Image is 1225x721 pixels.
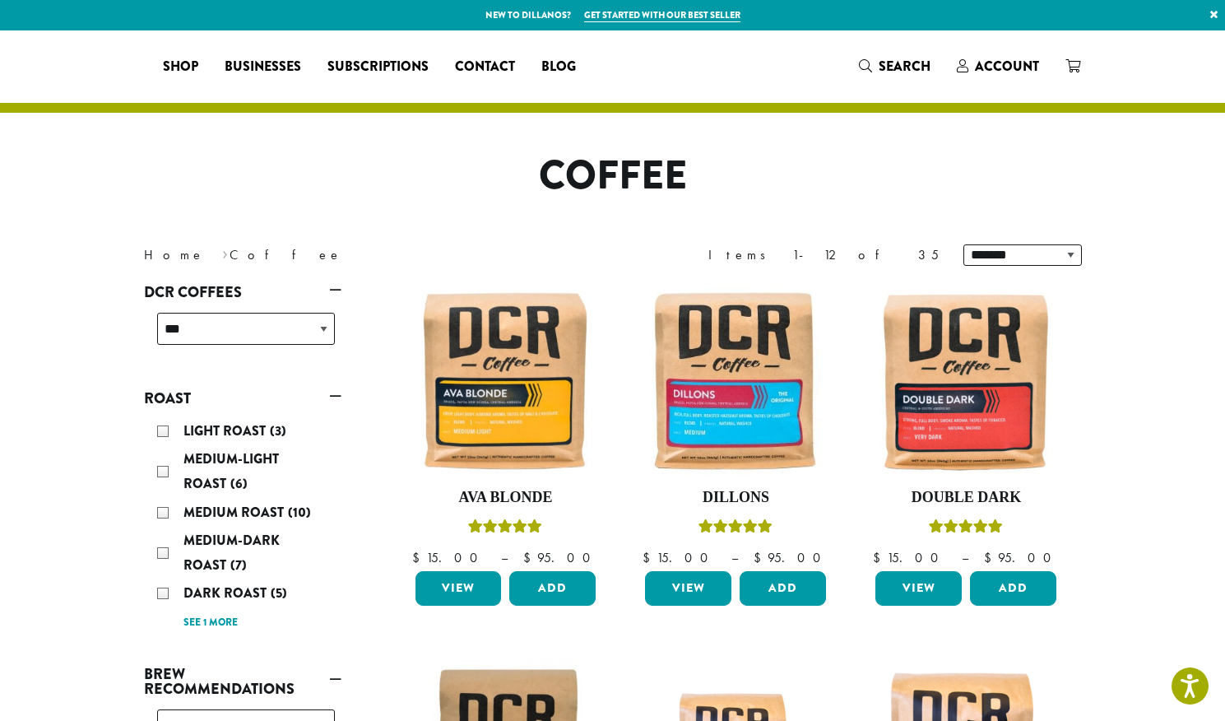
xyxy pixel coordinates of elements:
[144,384,341,412] a: Roast
[144,245,588,265] nav: Breadcrumb
[144,278,341,306] a: DCR Coffees
[468,517,542,542] div: Rated 5.00 out of 5
[144,246,205,263] a: Home
[641,286,830,476] img: Dillons-12oz-300x300.jpg
[698,517,773,542] div: Rated 5.00 out of 5
[871,489,1060,507] h4: Double Dark
[183,503,288,522] span: Medium Roast
[183,421,270,440] span: Light Roast
[455,57,515,77] span: Contact
[846,53,944,80] a: Search
[970,571,1056,606] button: Add
[230,556,247,574] span: (7)
[875,571,962,606] a: View
[411,489,601,507] h4: Ava Blonde
[270,421,286,440] span: (3)
[183,449,279,493] span: Medium-Light Roast
[144,660,341,703] a: Brew Recommendations
[523,549,537,566] span: $
[183,615,238,631] a: See 1 more
[584,8,740,22] a: Get started with our best seller
[144,412,341,640] div: Roast
[415,571,502,606] a: View
[327,57,429,77] span: Subscriptions
[879,57,930,76] span: Search
[873,549,887,566] span: $
[183,584,271,602] span: Dark Roast
[929,517,1003,542] div: Rated 4.50 out of 5
[412,549,485,566] bdi: 15.00
[641,286,830,565] a: DillonsRated 5.00 out of 5
[150,53,211,80] a: Shop
[871,286,1060,476] img: Double-Dark-12oz-300x300.jpg
[873,549,946,566] bdi: 15.00
[501,549,508,566] span: –
[643,549,716,566] bdi: 15.00
[225,57,301,77] span: Businesses
[523,549,598,566] bdi: 95.00
[740,571,826,606] button: Add
[984,549,1059,566] bdi: 95.00
[230,474,248,493] span: (6)
[411,286,601,565] a: Ava BlondeRated 5.00 out of 5
[643,549,657,566] span: $
[222,240,228,265] span: ›
[754,549,768,566] span: $
[183,531,280,574] span: Medium-Dark Roast
[271,584,287,602] span: (5)
[288,503,311,522] span: (10)
[509,571,596,606] button: Add
[731,549,738,566] span: –
[645,571,731,606] a: View
[132,152,1094,200] h1: Coffee
[641,489,830,507] h4: Dillons
[975,57,1039,76] span: Account
[984,549,998,566] span: $
[411,286,600,476] img: Ava-Blonde-12oz-1-300x300.jpg
[962,549,968,566] span: –
[754,549,828,566] bdi: 95.00
[708,245,939,265] div: Items 1-12 of 35
[412,549,426,566] span: $
[144,306,341,365] div: DCR Coffees
[871,286,1060,565] a: Double DarkRated 4.50 out of 5
[163,57,198,77] span: Shop
[541,57,576,77] span: Blog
